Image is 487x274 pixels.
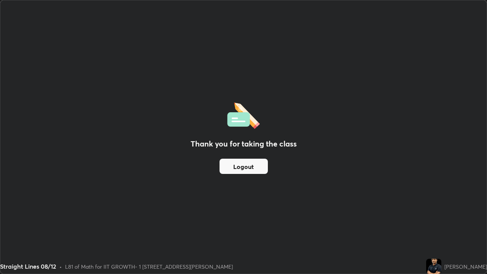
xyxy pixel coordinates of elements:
[426,259,441,274] img: 8ca78bc1ed99470c85a873089a613cb3.jpg
[59,263,62,271] div: •
[444,263,487,271] div: [PERSON_NAME]
[227,100,260,129] img: offlineFeedback.1438e8b3.svg
[220,159,268,174] button: Logout
[191,138,297,150] h2: Thank you for taking the class
[65,263,233,271] div: L81 of Math for IIT GROWTH- 1 [STREET_ADDRESS][PERSON_NAME]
